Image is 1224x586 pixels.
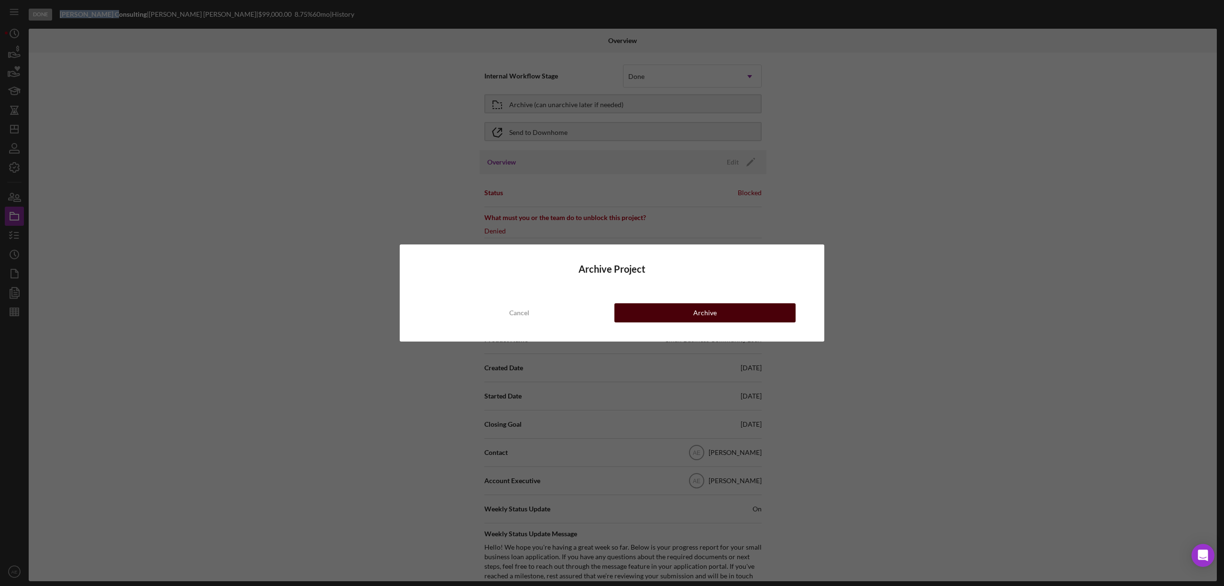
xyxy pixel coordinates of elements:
button: Cancel [428,303,610,322]
div: Cancel [509,303,529,322]
h4: Archive Project [428,264,796,275]
button: Archive [614,303,796,322]
div: Open Intercom Messenger [1191,544,1214,567]
div: Archive [693,303,717,322]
